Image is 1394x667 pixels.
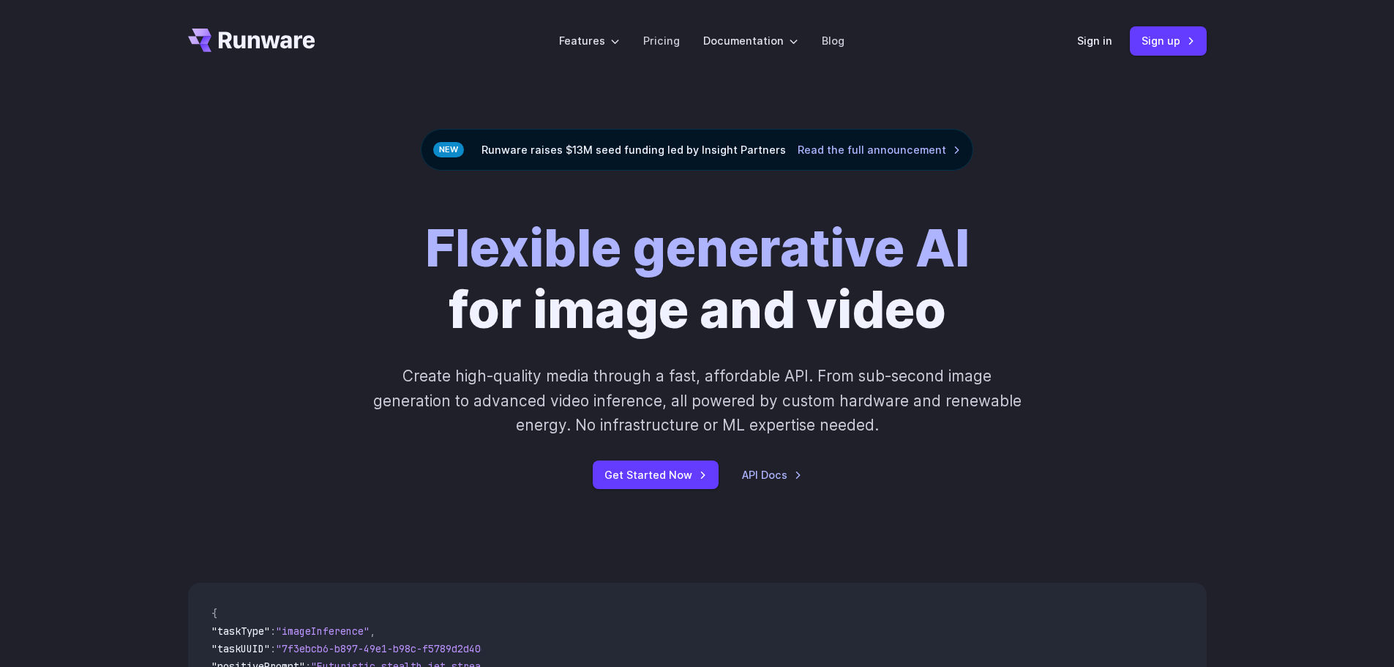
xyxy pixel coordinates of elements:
[421,129,973,171] div: Runware raises $13M seed funding led by Insight Partners
[276,642,498,655] span: "7f3ebcb6-b897-49e1-b98c-f5789d2d40d7"
[270,642,276,655] span: :
[211,607,217,620] span: {
[370,625,375,638] span: ,
[211,642,270,655] span: "taskUUID"
[188,29,315,52] a: Go to /
[559,32,620,49] label: Features
[1077,32,1112,49] a: Sign in
[1130,26,1207,55] a: Sign up
[822,32,844,49] a: Blog
[742,466,802,483] a: API Docs
[798,141,961,158] a: Read the full announcement
[276,625,370,638] span: "imageInference"
[703,32,798,49] label: Documentation
[425,217,970,279] strong: Flexible generative AI
[371,364,1023,437] p: Create high-quality media through a fast, affordable API. From sub-second image generation to adv...
[211,625,270,638] span: "taskType"
[593,461,719,489] a: Get Started Now
[643,32,680,49] a: Pricing
[270,625,276,638] span: :
[425,217,970,340] h1: for image and video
